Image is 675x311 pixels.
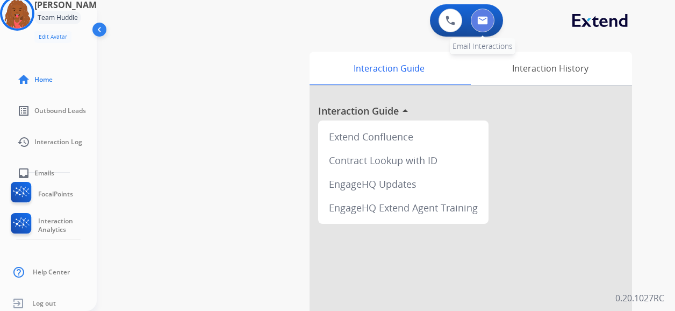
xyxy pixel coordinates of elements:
[17,136,30,149] mat-icon: history
[32,299,56,308] span: Log out
[322,149,484,172] div: Contract Lookup with ID
[34,107,86,115] span: Outbound Leads
[34,138,82,146] span: Interaction Log
[17,167,30,180] mat-icon: inbox
[310,52,468,85] div: Interaction Guide
[34,31,71,43] button: Edit Avatar
[38,217,97,234] span: Interaction Analytics
[615,292,664,305] p: 0.20.1027RC
[9,182,73,207] a: FocalPoints
[17,73,30,86] mat-icon: home
[322,172,484,196] div: EngageHQ Updates
[34,169,54,178] span: Emails
[34,75,53,84] span: Home
[17,104,30,117] mat-icon: list_alt
[322,196,484,220] div: EngageHQ Extend Agent Training
[33,268,70,277] span: Help Center
[34,11,81,24] div: Team Huddle
[468,52,632,85] div: Interaction History
[322,125,484,149] div: Extend Confluence
[453,41,513,51] span: Email Interactions
[9,213,97,238] a: Interaction Analytics
[38,190,73,199] span: FocalPoints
